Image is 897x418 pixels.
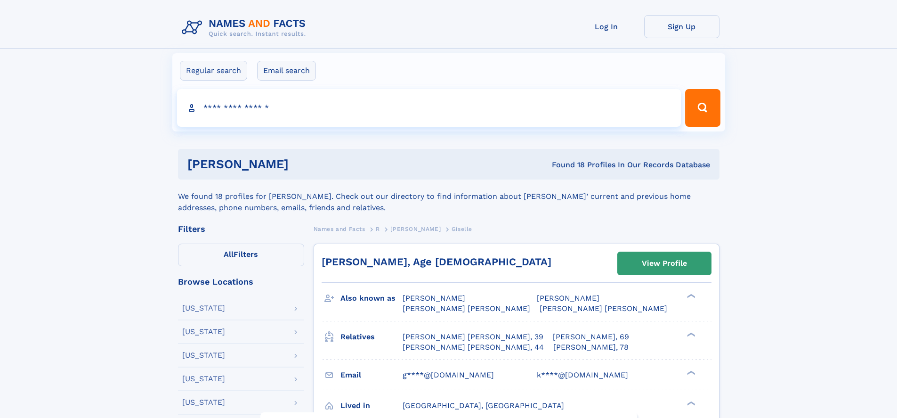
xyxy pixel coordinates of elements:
div: ❯ [685,369,696,376]
a: [PERSON_NAME], 69 [553,332,629,342]
div: We found 18 profiles for [PERSON_NAME]. Check out our directory to find information about [PERSON... [178,180,719,213]
span: Giselle [452,226,472,232]
a: [PERSON_NAME], Age [DEMOGRAPHIC_DATA] [322,256,551,268]
h1: [PERSON_NAME] [187,158,420,170]
h3: Email [340,367,403,383]
a: [PERSON_NAME] [390,223,441,235]
div: ❯ [685,400,696,406]
span: [PERSON_NAME] [390,226,441,232]
div: ❯ [685,331,696,337]
span: [PERSON_NAME] [537,294,599,303]
div: View Profile [642,253,687,274]
a: [PERSON_NAME] [PERSON_NAME], 44 [403,342,544,352]
input: search input [177,89,681,127]
span: [PERSON_NAME] [403,294,465,303]
span: [PERSON_NAME] [PERSON_NAME] [540,304,667,313]
span: All [224,250,234,259]
a: Log In [569,15,644,38]
label: Regular search [180,61,247,81]
div: ❯ [685,293,696,299]
span: [GEOGRAPHIC_DATA], [GEOGRAPHIC_DATA] [403,401,564,410]
img: Logo Names and Facts [178,15,314,41]
label: Email search [257,61,316,81]
a: Sign Up [644,15,719,38]
div: [US_STATE] [182,375,225,383]
span: [PERSON_NAME] [PERSON_NAME] [403,304,530,313]
div: [US_STATE] [182,304,225,312]
div: [US_STATE] [182,399,225,406]
div: [US_STATE] [182,352,225,359]
div: Browse Locations [178,278,304,286]
a: R [376,223,380,235]
h3: Lived in [340,398,403,414]
a: [PERSON_NAME], 78 [553,342,629,352]
label: Filters [178,244,304,266]
h3: Relatives [340,329,403,345]
div: Found 18 Profiles In Our Records Database [420,160,710,170]
h3: Also known as [340,290,403,306]
div: Filters [178,225,304,233]
a: Names and Facts [314,223,365,235]
a: [PERSON_NAME] [PERSON_NAME], 39 [403,332,543,342]
span: R [376,226,380,232]
button: Search Button [685,89,720,127]
div: [US_STATE] [182,328,225,336]
a: View Profile [618,252,711,275]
